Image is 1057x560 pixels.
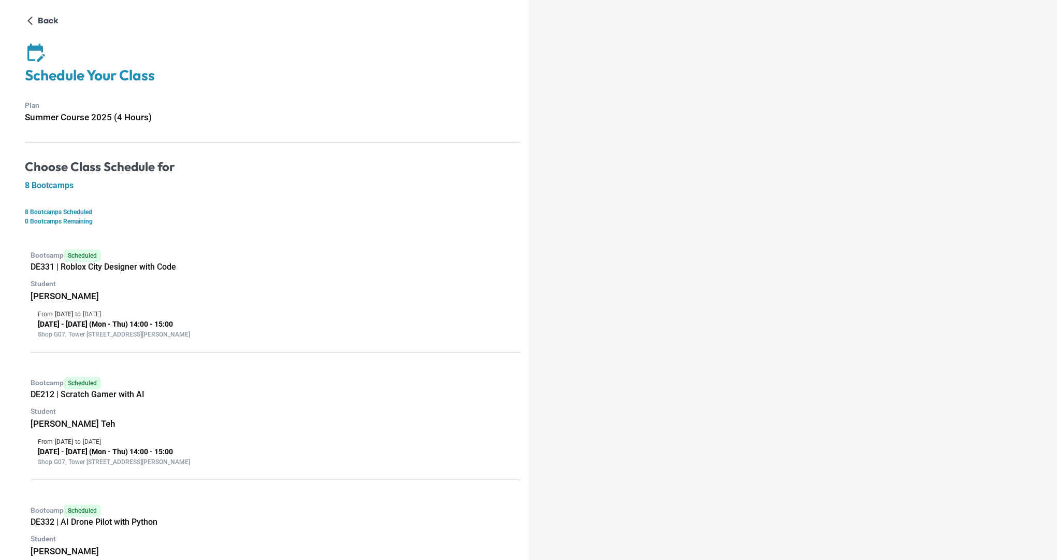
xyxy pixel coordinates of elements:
[25,207,520,217] p: 8 Bootcamps Scheduled
[25,66,520,85] h4: Schedule Your Class
[38,310,53,319] p: From
[31,544,520,558] h6: [PERSON_NAME]
[75,437,81,446] p: to
[31,289,520,303] h6: [PERSON_NAME]
[38,457,513,467] p: Shop G07, Tower [STREET_ADDRESS][PERSON_NAME]
[25,100,520,111] p: Plan
[25,159,520,175] h4: Choose Class Schedule for
[64,377,101,389] span: Scheduled
[31,505,520,517] p: Bootcamp
[38,319,513,330] p: [DATE] - [DATE] (Mon - Thu) 14:00 - 15:00
[75,310,81,319] p: to
[25,110,520,124] h6: Summer Course 2025 (4 Hours)
[55,437,73,446] p: [DATE]
[31,249,520,262] p: Bootcamp
[31,278,520,289] p: Student
[25,217,520,226] p: 0 Bootcamps Remaining
[55,310,73,319] p: [DATE]
[38,437,53,446] p: From
[83,437,101,446] p: [DATE]
[31,377,520,389] p: Bootcamp
[64,505,101,517] span: Scheduled
[38,446,513,457] p: [DATE] - [DATE] (Mon - Thu) 14:00 - 15:00
[31,389,520,400] h5: DE212 | Scratch Gamer with AI
[64,249,101,262] span: Scheduled
[83,310,101,319] p: [DATE]
[31,262,520,272] h5: DE331 | Roblox City Designer with Code
[38,15,59,27] p: Back
[25,180,520,191] h5: 8 Bootcamps
[31,406,520,417] p: Student
[31,534,520,544] p: Student
[25,12,63,29] button: Back
[31,417,520,431] h6: [PERSON_NAME] Teh
[31,517,520,527] h5: DE332 | AI Drone Pilot with Python
[38,330,513,339] p: Shop G07, Tower [STREET_ADDRESS][PERSON_NAME]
